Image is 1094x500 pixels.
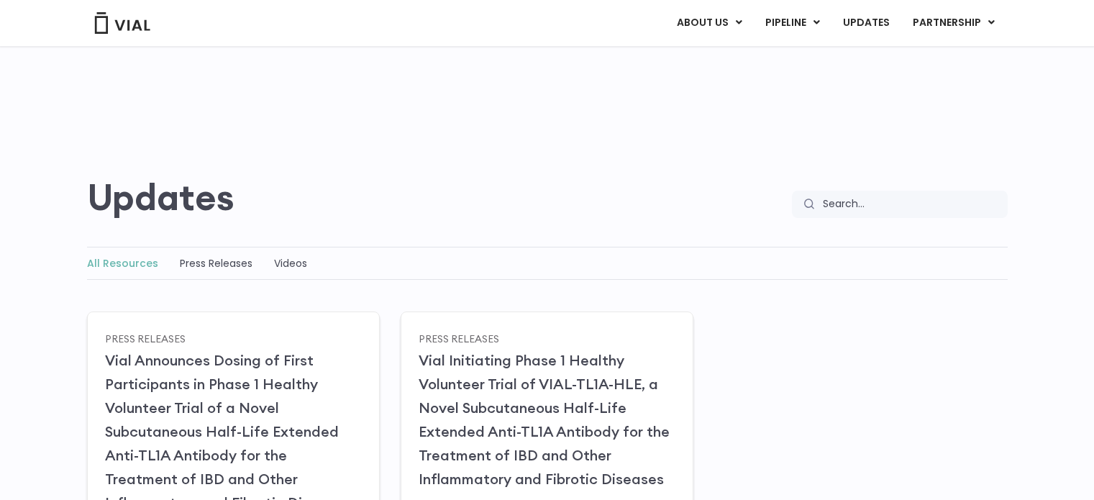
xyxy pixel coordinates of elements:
a: PARTNERSHIPMenu Toggle [901,11,1006,35]
a: Vial Initiating Phase 1 Healthy Volunteer Trial of VIAL-TL1A-HLE, a Novel Subcutaneous Half-Life ... [419,351,670,488]
a: Press Releases [180,256,252,271]
a: ABOUT USMenu Toggle [665,11,753,35]
h2: Updates [87,176,234,218]
a: Videos [274,256,307,271]
a: Press Releases [105,332,186,345]
img: Vial Logo [94,12,151,34]
a: PIPELINEMenu Toggle [754,11,831,35]
input: Search... [814,191,1008,218]
a: All Resources [87,256,158,271]
a: Press Releases [419,332,499,345]
a: UPDATES [831,11,901,35]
